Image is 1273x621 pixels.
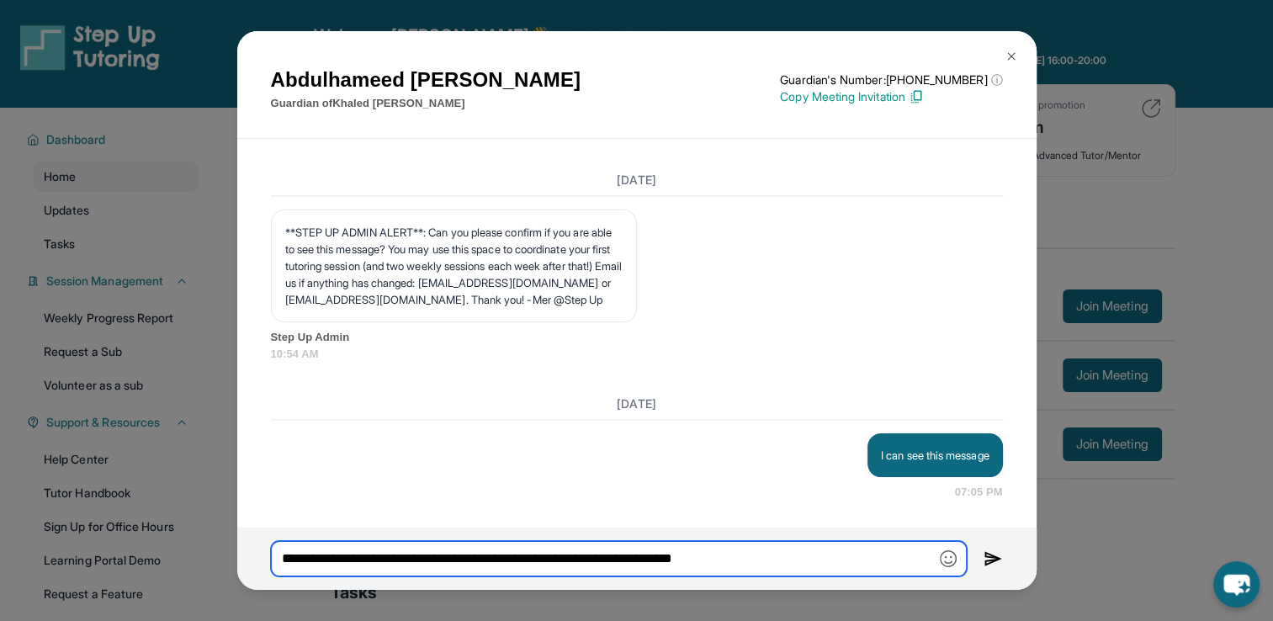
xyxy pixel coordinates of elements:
img: Emoji [940,550,957,567]
h3: [DATE] [271,395,1003,412]
span: Step Up Admin [271,329,1003,346]
p: I can see this message [881,447,989,464]
p: Guardian of Khaled [PERSON_NAME] [271,95,581,112]
h3: [DATE] [271,172,1003,188]
img: Close Icon [1005,50,1018,63]
span: ⓘ [990,72,1002,88]
button: chat-button [1213,561,1260,608]
p: Copy Meeting Invitation [780,88,1002,105]
span: 07:05 PM [955,484,1003,501]
img: Copy Icon [909,89,924,104]
p: Guardian's Number: [PHONE_NUMBER] [780,72,1002,88]
h1: Abdulhameed [PERSON_NAME] [271,65,581,95]
img: Send icon [984,549,1003,569]
span: 10:54 AM [271,346,1003,363]
p: **STEP UP ADMIN ALERT**: Can you please confirm if you are able to see this message? You may use ... [285,224,623,308]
